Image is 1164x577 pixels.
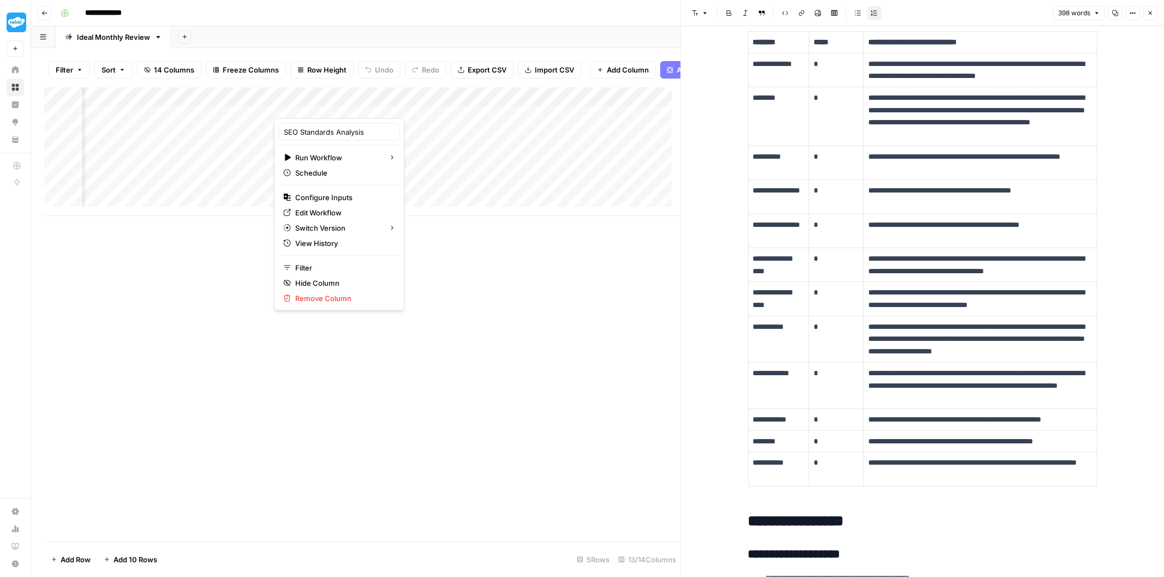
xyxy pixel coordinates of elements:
[295,152,380,163] span: Run Workflow
[307,64,347,75] span: Row Height
[7,113,24,131] a: Opportunities
[295,238,391,249] span: View History
[535,64,574,75] span: Import CSV
[94,61,133,79] button: Sort
[614,551,681,568] div: 13/14 Columns
[223,64,279,75] span: Freeze Columns
[154,64,194,75] span: 14 Columns
[7,13,26,32] img: Twinkl Logo
[295,262,391,273] span: Filter
[56,26,171,48] a: Ideal Monthly Review
[290,61,354,79] button: Row Height
[44,551,97,568] button: Add Row
[607,64,649,75] span: Add Column
[7,79,24,96] a: Browse
[358,61,401,79] button: Undo
[61,554,91,565] span: Add Row
[1058,8,1090,18] span: 398 words
[7,520,24,538] a: Usage
[405,61,446,79] button: Redo
[7,9,24,36] button: Workspace: Twinkl
[468,64,506,75] span: Export CSV
[518,61,581,79] button: Import CSV
[1053,6,1105,20] button: 398 words
[572,551,614,568] div: 5 Rows
[7,131,24,148] a: Your Data
[660,61,743,79] button: Add Power Agent
[295,167,391,178] span: Schedule
[7,555,24,573] button: Help + Support
[7,96,24,113] a: Insights
[7,538,24,555] a: Learning Hub
[375,64,393,75] span: Undo
[114,554,157,565] span: Add 10 Rows
[56,64,73,75] span: Filter
[451,61,514,79] button: Export CSV
[77,32,150,43] div: Ideal Monthly Review
[422,64,439,75] span: Redo
[7,503,24,520] a: Settings
[97,551,164,568] button: Add 10 Rows
[49,61,90,79] button: Filter
[590,61,656,79] button: Add Column
[295,192,391,203] span: Configure Inputs
[206,61,286,79] button: Freeze Columns
[295,223,380,233] span: Switch Version
[295,207,391,218] span: Edit Workflow
[137,61,201,79] button: 14 Columns
[7,61,24,79] a: Home
[295,278,391,288] span: Hide Column
[295,293,391,304] span: Remove Column
[102,64,116,75] span: Sort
